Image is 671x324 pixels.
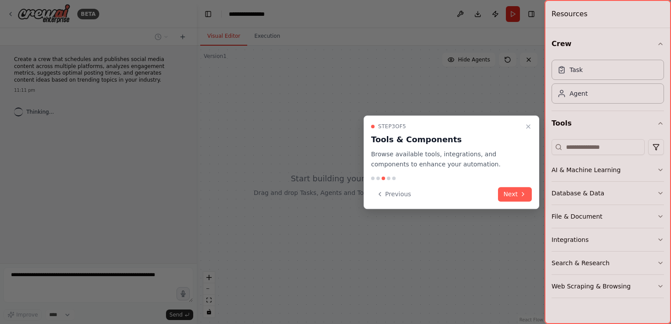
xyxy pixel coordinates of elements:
[371,187,416,202] button: Previous
[498,187,532,202] button: Next
[371,133,521,146] h3: Tools & Components
[371,149,521,169] p: Browse available tools, integrations, and components to enhance your automation.
[202,8,214,20] button: Hide left sidebar
[378,123,406,130] span: Step 3 of 5
[523,121,534,132] button: Close walkthrough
